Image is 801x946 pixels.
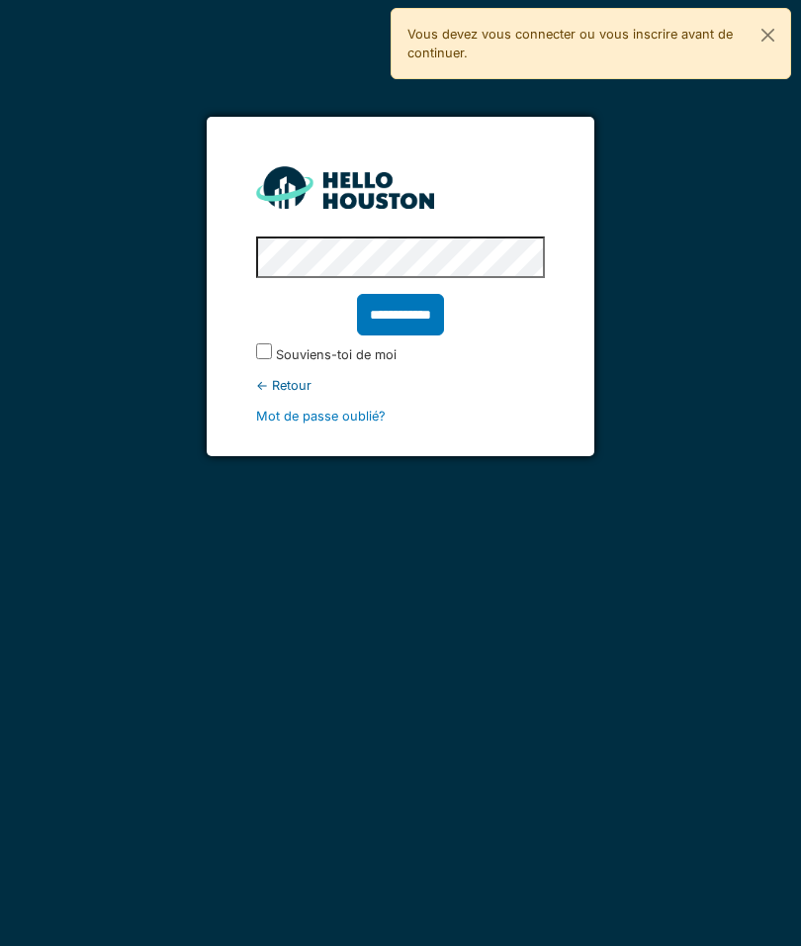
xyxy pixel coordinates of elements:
[256,409,386,424] a: Mot de passe oublié?
[276,347,397,362] font: Souviens-toi de moi
[746,9,790,61] button: Fermer
[256,378,311,393] font: ← Retour
[256,166,434,209] img: HH_line-BYnF2_Hg.png
[407,27,733,60] font: Vous devez vous connecter ou vous inscrire avant de continuer.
